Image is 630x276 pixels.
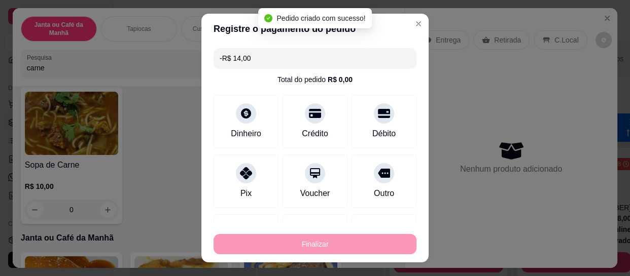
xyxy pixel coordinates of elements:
span: Pedido criado com sucesso! [276,14,365,22]
header: Registre o pagamento do pedido [201,14,429,44]
div: R$ 0,00 [328,74,353,85]
div: Crédito [302,128,328,140]
div: Outro [374,187,394,200]
div: Pix [240,187,252,200]
button: Close [410,16,427,32]
div: Voucher [300,187,330,200]
input: Ex.: hambúrguer de cordeiro [220,48,410,68]
span: check-circle [264,14,272,22]
div: Débito [372,128,396,140]
div: Total do pedido [277,74,353,85]
div: Dinheiro [231,128,261,140]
